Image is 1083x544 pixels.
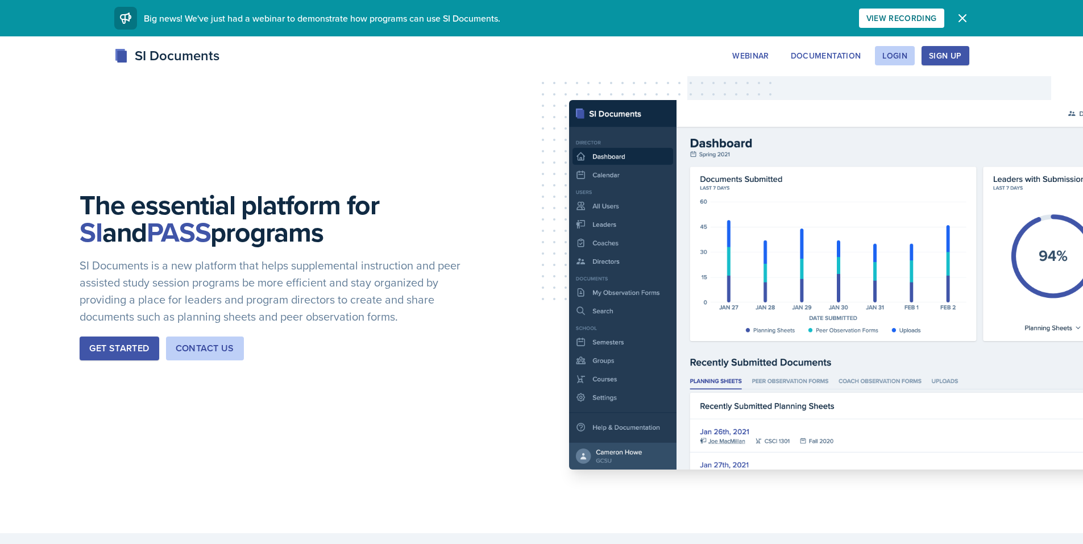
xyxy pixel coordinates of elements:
div: SI Documents [114,45,219,66]
button: Get Started [80,337,159,360]
div: Webinar [732,51,769,60]
div: Login [882,51,907,60]
button: View Recording [859,9,944,28]
button: Webinar [725,46,776,65]
div: Get Started [89,342,149,355]
span: Big news! We've just had a webinar to demonstrate how programs can use SI Documents. [144,12,500,24]
button: Documentation [783,46,869,65]
button: Sign Up [922,46,969,65]
div: View Recording [866,14,937,23]
div: Sign Up [929,51,961,60]
div: Contact Us [176,342,234,355]
div: Documentation [791,51,861,60]
button: Login [875,46,915,65]
button: Contact Us [166,337,244,360]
